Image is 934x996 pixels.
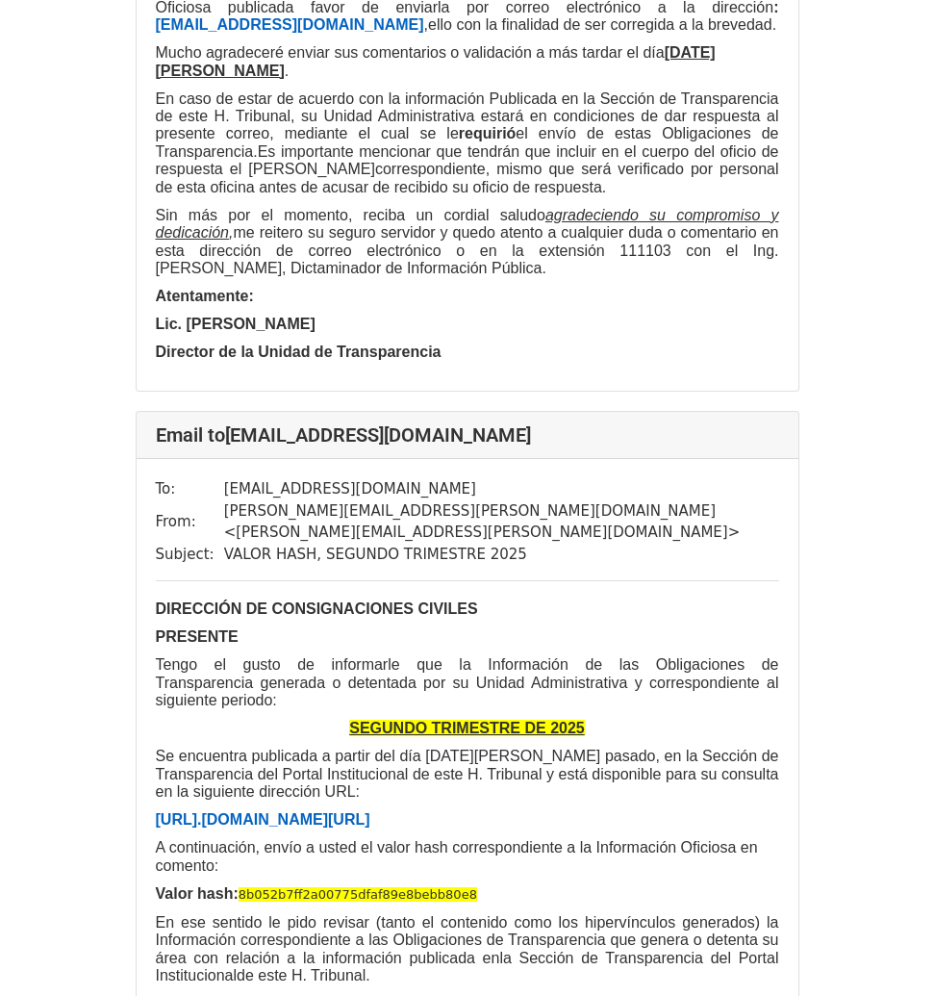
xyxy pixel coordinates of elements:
[838,904,934,996] div: Widget de chat
[156,16,424,33] a: [EMAIL_ADDRESS][DOMAIN_NAME]
[156,44,716,78] u: [DATE][PERSON_NAME]
[156,628,239,645] span: PRESENTE
[156,748,779,801] p: Se encuentra publicada a partir del día [DATE][PERSON_NAME] pasado, en la Sección de Transparenci...
[349,720,585,736] span: SEGUNDO TRIMESTRE DE 2025
[224,500,779,544] td: [PERSON_NAME][EMAIL_ADDRESS][PERSON_NAME][DOMAIN_NAME] < [PERSON_NAME][EMAIL_ADDRESS][PERSON_NAME...
[237,967,370,983] span: de este H. Tribunal.
[156,885,239,902] b: Valor hash:
[156,344,442,360] b: Director de la Unidad de Transparencia
[156,207,779,241] u: agradeciendo su compromiso y dedicación
[156,914,779,985] p: la Sección de Transparencia del Portal Institucional
[156,90,779,160] span: En caso de estar de acuerdo con la información Publicada en la Sección de Transparencia de este H...
[156,811,370,828] b: [URL]. [DOMAIN_NAME][URL]
[838,904,934,996] iframe: Chat Widget
[156,207,779,241] i: ,
[156,656,779,708] span: Tengo el gusto de informarle que la Información de las Obligaciones de Transparencia generada o d...
[156,500,224,544] td: From:
[156,811,370,828] a: [URL].[DOMAIN_NAME][URL]
[156,288,254,304] b: Atentamente:
[156,544,224,566] td: Subject:
[224,544,779,566] td: VALOR HASH, SEGUNDO TRIMESTRE 2025
[156,914,779,966] span: En ese sentido le pido revisar (tanto el contenido como los hipervínculos generados) la Informaci...
[156,44,716,78] span: Mucho agradeceré enviar sus comentarios o validación a más tardar el día .
[156,600,478,617] b: DIRECCIÓN DE CONSIGNACIONES CIVILES
[156,839,758,873] span: A continuación, envío a usted el valor hash correspondiente a la Información Oficiosa en comento:
[156,90,779,196] p: Es importante mencionar que tendrán que incluir en el cuerpo del oficio de respuesta el [PERSON_N...
[156,316,316,332] b: Lic. [PERSON_NAME]
[428,16,776,33] span: ello con la finalidad de ser corregida a la brevedad.
[459,125,517,141] b: requirió
[156,207,779,276] span: Sin más por el momento, reciba un cordial saludo me reitero su seguro servidor y quedo atento a c...
[424,16,428,33] span: ,
[224,478,779,500] td: [EMAIL_ADDRESS][DOMAIN_NAME]
[156,423,779,447] h4: Email to [EMAIL_ADDRESS][DOMAIN_NAME]
[156,478,224,500] td: To:
[239,887,477,902] span: 8b052b7ff2a00775dfaf89e8bebb80e8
